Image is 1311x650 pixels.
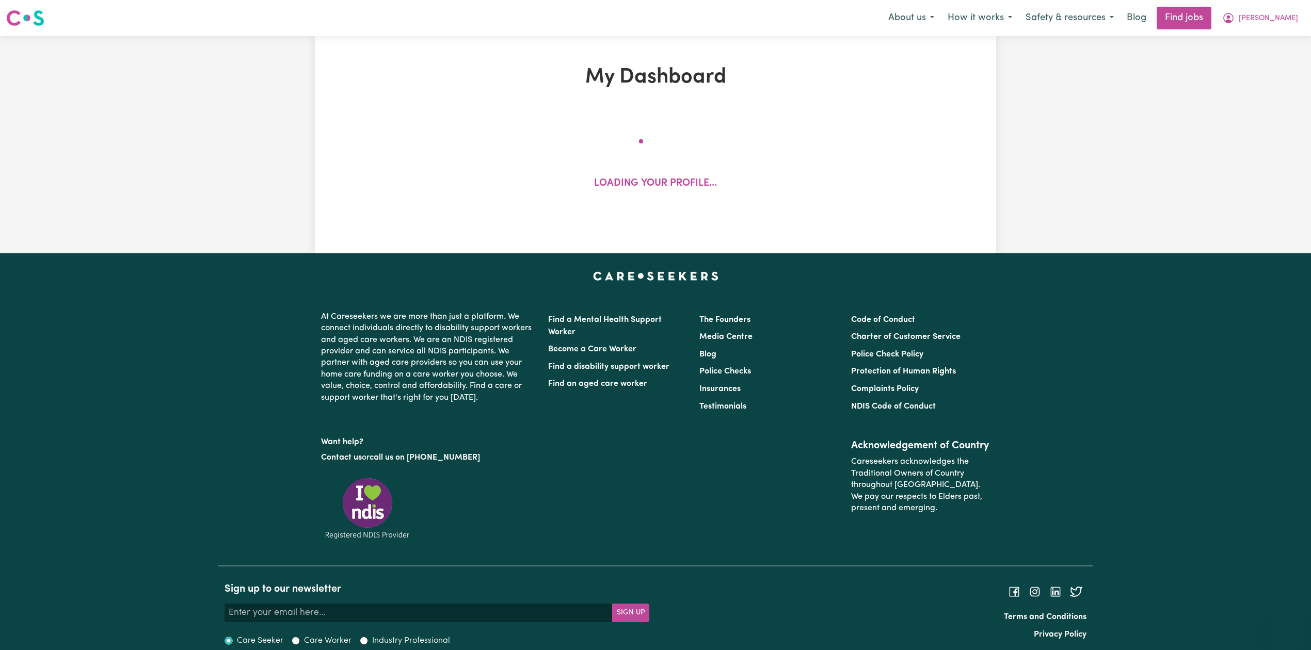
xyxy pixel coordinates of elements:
a: NDIS Code of Conduct [851,402,936,411]
a: Follow Careseekers on Instagram [1029,588,1041,596]
span: [PERSON_NAME] [1239,13,1298,24]
button: How it works [941,7,1019,29]
a: Become a Care Worker [548,345,636,353]
p: Loading your profile... [594,176,717,191]
h2: Acknowledgement of Country [851,440,990,452]
a: Blog [1121,7,1153,29]
a: Find a Mental Health Support Worker [548,316,662,336]
a: Find an aged care worker [548,380,647,388]
a: Testimonials [699,402,746,411]
iframe: Button to launch messaging window [1270,609,1303,642]
button: About us [882,7,941,29]
input: Enter your email here... [225,604,613,622]
a: Code of Conduct [851,316,915,324]
a: Police Check Policy [851,350,923,359]
a: Protection of Human Rights [851,367,956,376]
a: Find jobs [1157,7,1211,29]
a: Follow Careseekers on LinkedIn [1049,588,1062,596]
p: Want help? [321,432,536,448]
a: Privacy Policy [1034,630,1086,639]
a: Terms and Conditions [1004,613,1086,621]
a: Careseekers logo [6,6,44,30]
a: Follow Careseekers on Facebook [1008,588,1020,596]
img: Careseekers logo [6,9,44,27]
a: Police Checks [699,367,751,376]
label: Care Worker [304,635,351,647]
a: Insurances [699,385,741,393]
button: Subscribe [612,604,649,622]
button: Safety & resources [1019,7,1121,29]
p: At Careseekers we are more than just a platform. We connect individuals directly to disability su... [321,307,536,408]
h1: My Dashboard [435,65,876,90]
a: Media Centre [699,333,753,341]
a: call us on [PHONE_NUMBER] [370,453,480,462]
a: Blog [699,350,716,359]
a: Complaints Policy [851,385,919,393]
a: Careseekers home page [593,272,718,280]
a: Contact us [321,453,362,462]
p: Careseekers acknowledges the Traditional Owners of Country throughout [GEOGRAPHIC_DATA]. We pay o... [851,452,990,518]
a: Find a disability support worker [548,363,669,371]
label: Care Seeker [237,635,283,647]
button: My Account [1216,7,1305,29]
img: Registered NDIS provider [321,476,414,541]
a: Follow Careseekers on Twitter [1070,588,1082,596]
p: or [321,448,536,467]
label: Industry Professional [372,635,450,647]
a: The Founders [699,316,750,324]
a: Charter of Customer Service [851,333,961,341]
h2: Sign up to our newsletter [225,583,649,595]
